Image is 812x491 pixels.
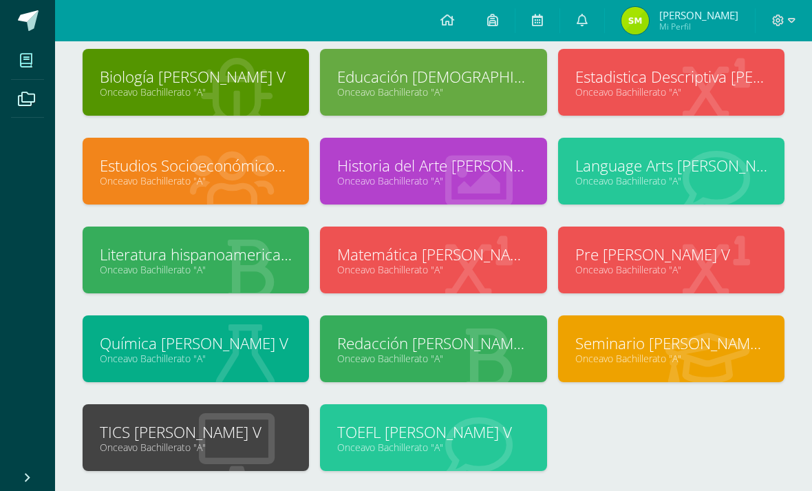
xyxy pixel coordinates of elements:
[621,7,649,34] img: 08ffd7a281e218a47056843f4a90a7e2.png
[337,263,529,276] a: Onceavo Bachillerato "A"
[575,333,767,354] a: Seminario [PERSON_NAME] V
[337,352,529,365] a: Onceavo Bachillerato "A"
[337,244,529,265] a: Matemática [PERSON_NAME] V
[575,66,767,87] a: Estadistica Descriptiva [PERSON_NAME] V
[100,244,292,265] a: Literatura hispanoamericana [PERSON_NAME] V
[100,174,292,187] a: Onceavo Bachillerato "A"
[337,441,529,454] a: Onceavo Bachillerato "A"
[575,174,767,187] a: Onceavo Bachillerato "A"
[575,85,767,98] a: Onceavo Bachillerato "A"
[337,155,529,176] a: Historia del Arte [PERSON_NAME] V
[575,155,767,176] a: Language Arts [PERSON_NAME] V
[575,244,767,265] a: Pre [PERSON_NAME] V
[100,441,292,454] a: Onceavo Bachillerato "A"
[337,174,529,187] a: Onceavo Bachillerato "A"
[575,352,767,365] a: Onceavo Bachillerato "A"
[100,333,292,354] a: Química [PERSON_NAME] V
[100,155,292,176] a: Estudios Socioeconómicos [PERSON_NAME] V
[100,421,292,443] a: TICS [PERSON_NAME] V
[337,333,529,354] a: Redacción [PERSON_NAME] V
[337,85,529,98] a: Onceavo Bachillerato "A"
[100,352,292,365] a: Onceavo Bachillerato "A"
[100,85,292,98] a: Onceavo Bachillerato "A"
[575,263,767,276] a: Onceavo Bachillerato "A"
[337,421,529,443] a: TOEFL [PERSON_NAME] V
[659,21,738,32] span: Mi Perfil
[100,66,292,87] a: Biología [PERSON_NAME] V
[659,8,738,22] span: [PERSON_NAME]
[100,263,292,276] a: Onceavo Bachillerato "A"
[337,66,529,87] a: Educación [DEMOGRAPHIC_DATA][PERSON_NAME] V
